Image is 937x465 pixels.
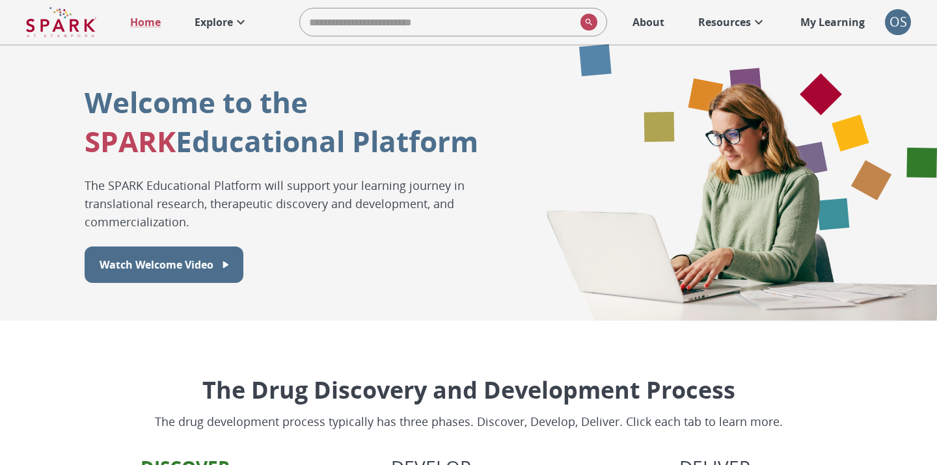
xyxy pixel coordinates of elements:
button: account of current user [885,9,911,35]
p: The Drug Discovery and Development Process [155,373,783,408]
p: Welcome to the Educational Platform [85,83,478,161]
p: About [632,14,664,30]
a: Home [124,8,167,36]
div: Graphic showing various drug development icons within hexagons fading across the screen [511,44,937,321]
p: My Learning [800,14,865,30]
p: Explore [195,14,233,30]
a: My Learning [794,8,872,36]
a: About [626,8,671,36]
p: Home [130,14,161,30]
p: The SPARK Educational Platform will support your learning journey in translational research, ther... [85,176,511,231]
div: OS [885,9,911,35]
p: Watch Welcome Video [100,257,213,272]
button: search [575,8,597,36]
span: SPARK [85,122,176,161]
button: Watch Welcome Video [85,246,243,283]
a: Resources [692,8,773,36]
a: Explore [188,8,255,36]
p: The drug development process typically has three phases. Discover, Develop, Deliver. Click each t... [155,413,783,431]
p: Resources [698,14,751,30]
img: Logo of SPARK at Stanford [26,7,96,38]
